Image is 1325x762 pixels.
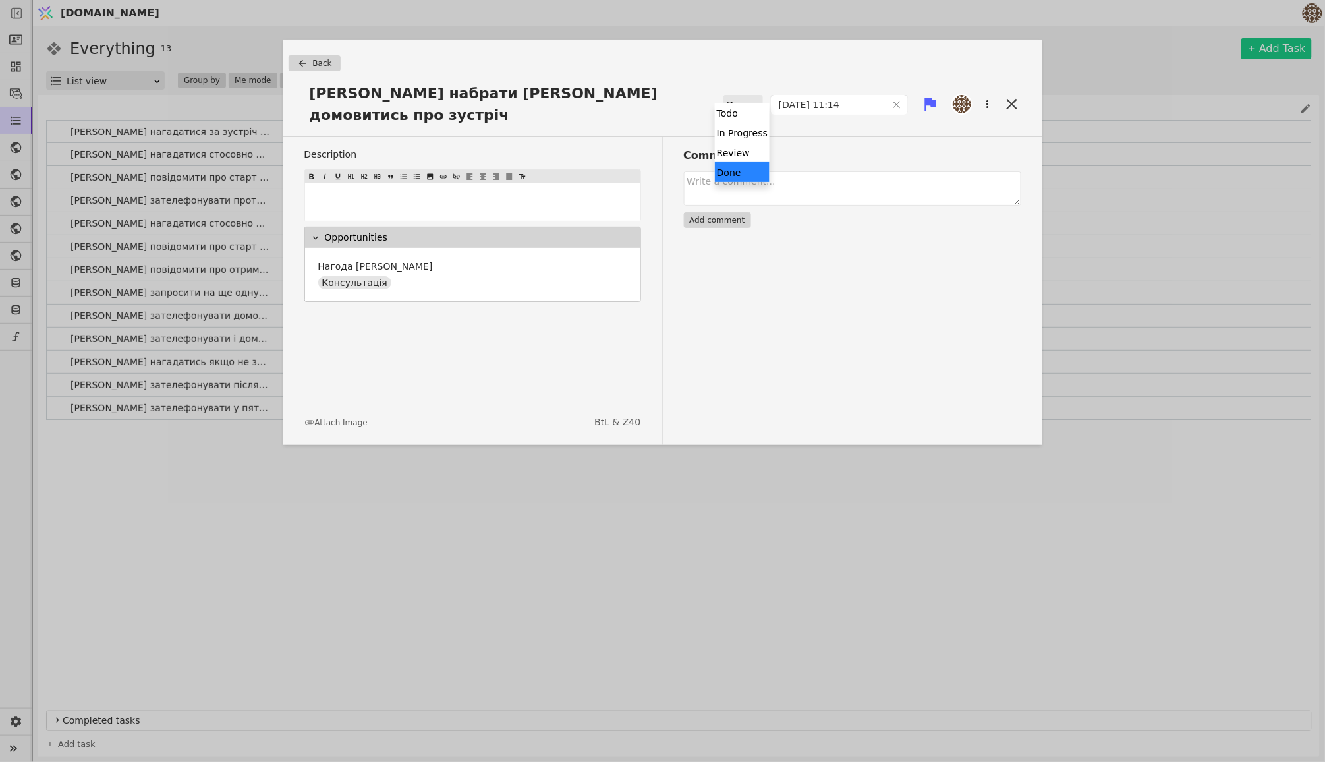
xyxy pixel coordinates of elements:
[318,260,433,274] p: Нагода [PERSON_NAME]
[684,212,751,228] button: Add comment
[715,103,770,123] div: Todo
[715,142,770,162] div: Review
[892,100,901,109] svg: close
[325,231,388,245] p: Opportunities
[304,417,368,428] button: Attach Image
[318,276,391,289] div: Консультація
[313,57,332,69] span: Back
[715,123,770,142] div: In Progress
[684,148,1021,163] h3: Comments
[953,95,971,113] img: an
[892,100,901,109] button: Clear
[304,82,724,126] span: [PERSON_NAME] набрати [PERSON_NAME] домовитись про зустріч
[715,162,770,182] div: Done
[727,96,751,114] div: Done
[772,96,886,114] input: dd.MM.yyyy HH:mm
[594,415,640,429] a: BtL & Z40
[304,148,641,161] label: Description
